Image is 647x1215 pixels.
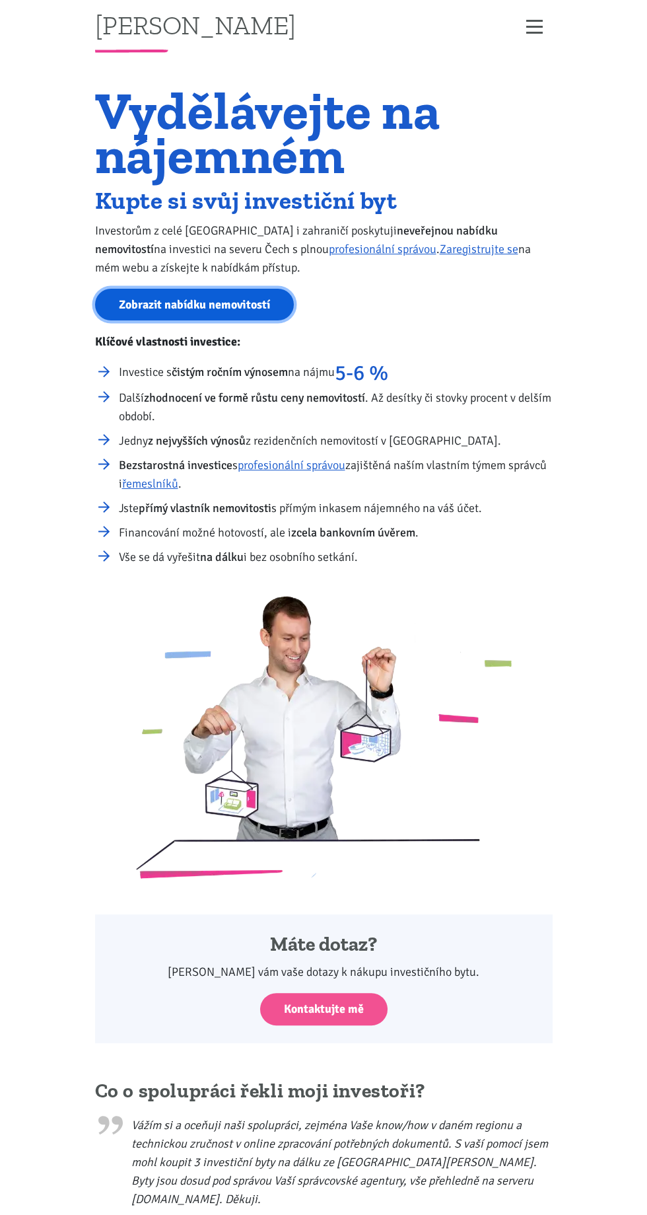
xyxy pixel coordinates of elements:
[95,190,553,211] h2: Kupte si svůj investiční byt
[291,525,415,540] strong: zcela bankovním úvěrem
[119,499,553,517] li: Jste s přímým inkasem nájemného na váš účet.
[335,360,388,386] strong: 5-6 %
[440,242,518,256] a: Zaregistrujte se
[329,242,436,256] a: profesionální správou
[139,501,271,515] strong: přímý vlastník nemovitosti
[119,458,232,472] strong: Bezstarostná investice
[95,12,296,38] a: [PERSON_NAME]
[113,932,535,957] h4: Máte dotaz?
[119,548,553,566] li: Vše se dá vyřešit i bez osobního setkání.
[119,363,553,383] li: Investice s na nájmu
[238,458,345,472] a: profesionální správou
[119,523,553,542] li: Financování možné hotovostí, ale i .
[148,433,246,448] strong: z nejvyšších výnosů
[95,332,553,351] p: Klíčové vlastnosti investice:
[95,289,294,321] a: Zobrazit nabídku nemovitostí
[95,1079,553,1104] h2: Co o spolupráci řekli moji investoři?
[95,89,553,177] h1: Vydělávejte na nájemném
[119,456,553,493] li: s zajištěná naším vlastním týmem správců i .
[95,221,553,277] p: Investorům z celé [GEOGRAPHIC_DATA] i zahraničí poskytuji na investici na severu Čech s plnou . n...
[122,476,178,491] a: řemeslníků
[119,388,553,425] li: Další . Až desítky či stovky procent v delším období.
[119,431,553,450] li: Jedny z rezidenčních nemovitostí v [GEOGRAPHIC_DATA].
[113,963,535,981] p: [PERSON_NAME] vám vaše dotazy k nákupu investičního bytu.
[172,365,288,379] strong: čistým ročním výnosem
[95,223,498,256] strong: neveřejnou nabídku nemovitostí
[200,550,244,564] strong: na dálku
[260,993,388,1025] a: Kontaktujte mě
[144,390,365,405] strong: zhodnocení ve formě růstu ceny nemovitostí
[517,15,553,38] button: Zobrazit menu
